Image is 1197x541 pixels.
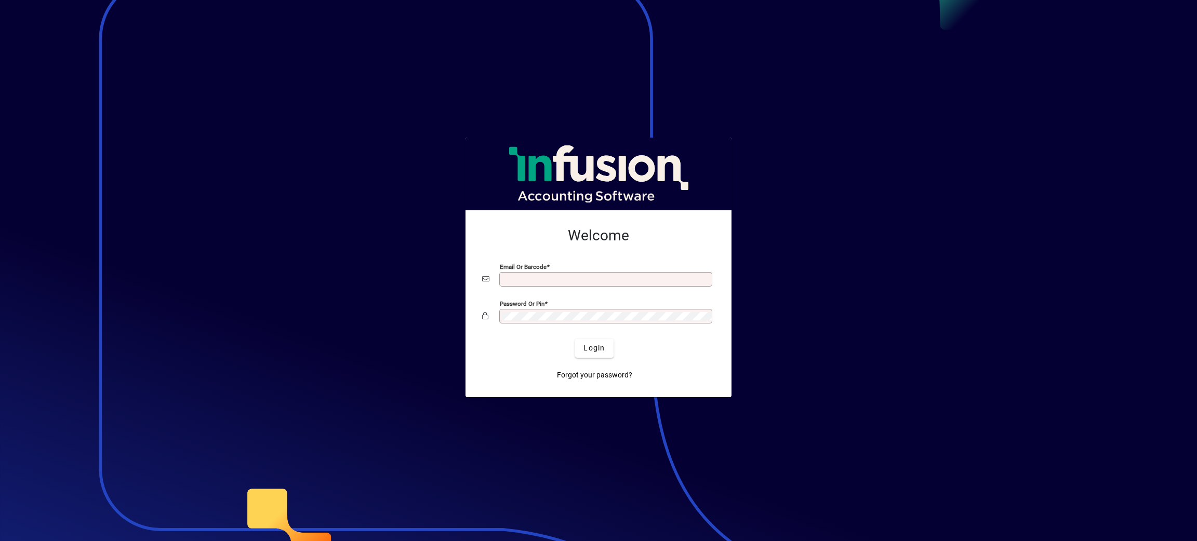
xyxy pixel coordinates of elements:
span: Forgot your password? [557,370,632,381]
mat-label: Password or Pin [500,300,544,307]
span: Login [583,343,605,354]
h2: Welcome [482,227,715,245]
button: Login [575,339,613,358]
a: Forgot your password? [553,366,636,385]
mat-label: Email or Barcode [500,263,547,270]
